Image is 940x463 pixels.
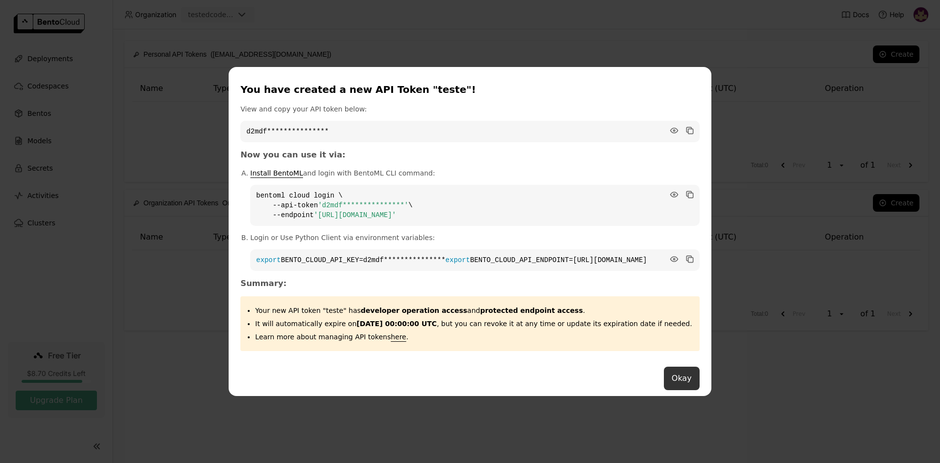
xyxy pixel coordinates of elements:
span: '[URL][DOMAIN_NAME]' [314,211,396,219]
p: Login or Use Python Client via environment variables: [250,233,699,243]
code: bentoml cloud login \ --api-token \ --endpoint [250,185,699,226]
p: View and copy your API token below: [240,104,699,114]
button: Okay [664,367,700,390]
p: It will automatically expire on , but you can revoke it at any time or update its expiration date... [255,319,692,329]
h3: Now you can use it via: [240,150,699,160]
span: export [446,256,470,264]
strong: [DATE] 00:00:00 UTC [356,320,437,328]
strong: protected endpoint access [480,307,583,314]
p: and login with BentoML CLI command: [250,168,699,178]
p: Learn more about managing API tokens . [255,332,692,342]
a: Install BentoML [250,169,303,177]
p: Your new API token "teste" has . [255,306,692,315]
strong: developer operation access [361,307,468,314]
div: You have created a new API Token "teste"! [240,83,695,96]
div: dialog [229,67,711,397]
span: export [256,256,281,264]
a: here [391,333,406,341]
span: and [361,307,583,314]
code: BENTO_CLOUD_API_KEY=d2mdf*************** BENTO_CLOUD_API_ENDPOINT=[URL][DOMAIN_NAME] [250,249,699,271]
h3: Summary: [240,279,699,288]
